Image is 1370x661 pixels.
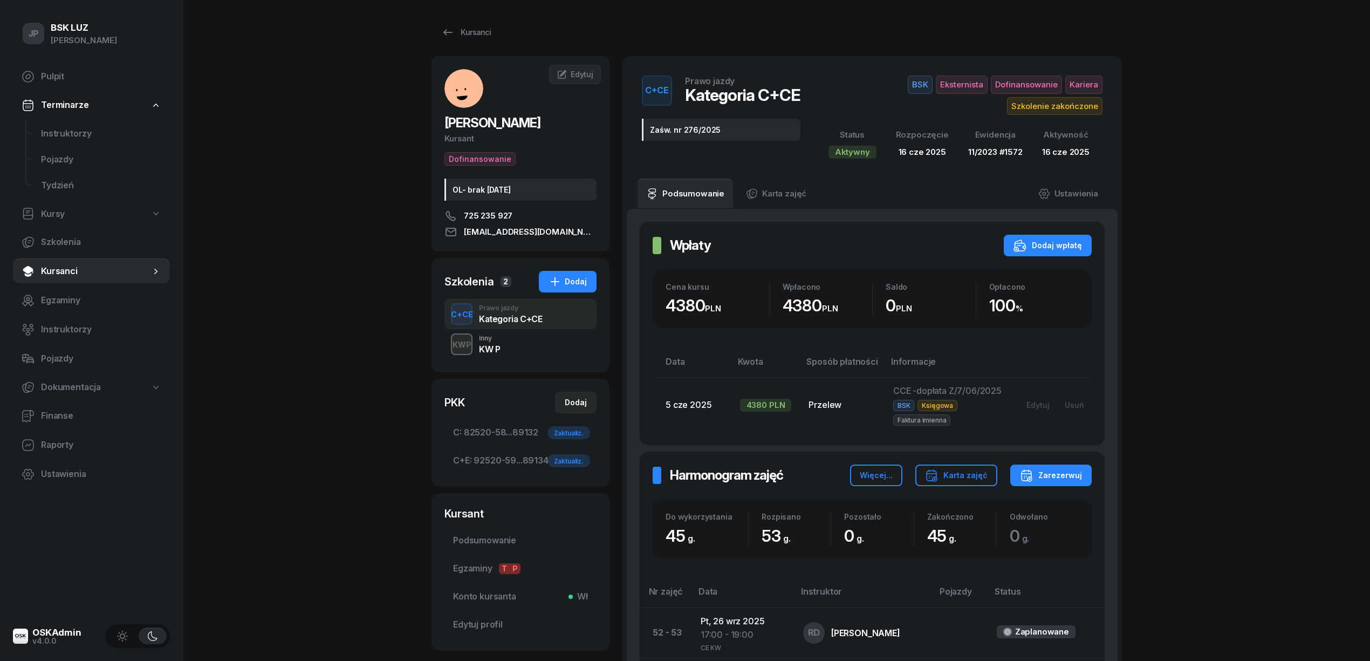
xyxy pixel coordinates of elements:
small: g. [949,533,956,544]
div: Aktywność [1042,128,1090,142]
span: Terminarze [41,98,88,112]
small: g. [688,533,695,544]
div: Kursant [444,506,597,521]
div: 100 [989,296,1079,316]
span: Dokumentacja [41,380,101,394]
span: 45 [666,526,700,546]
button: Dodaj wpłatę [1004,235,1092,256]
span: Konto kursanta [453,590,588,604]
span: Księgowa [917,400,957,411]
small: PLN [896,303,912,314]
div: 4380 PLN [740,399,792,412]
span: Edytuj [571,70,593,79]
div: Prawo jazdy [479,305,542,311]
a: Dokumentacja [13,375,170,400]
a: Tydzień [32,173,170,199]
td: Pt, 26 wrz 2025 [692,608,794,658]
a: Podsumowanie [638,179,733,209]
span: Instruktorzy [41,127,161,141]
div: Prawo jazdy [685,77,735,85]
a: Pojazdy [32,147,170,173]
div: 4380 [783,296,873,316]
span: Faktura imienna [893,414,951,426]
span: 45 [927,526,962,546]
a: Egzaminy [13,288,170,314]
span: 0 [1010,526,1035,546]
div: 0 [886,296,976,316]
span: Pulpit [41,70,161,84]
div: Do wykorzystania [666,512,748,521]
div: 4380 [666,296,769,316]
span: 5 cze 2025 [666,399,711,410]
div: [PERSON_NAME] [51,33,117,47]
a: Karta zajęć [737,179,815,209]
th: Pojazdy [933,584,988,608]
div: Kategoria C+CE [479,315,542,323]
th: Sposób płatności [800,355,884,378]
div: Pozostało [844,512,913,521]
a: Podsumowanie [444,528,597,554]
th: Kwota [731,355,800,378]
div: KWP [448,338,476,351]
button: Dodaj [539,271,597,292]
small: g. [783,533,791,544]
span: Kariera [1065,76,1102,94]
span: JP [28,29,39,38]
div: Usuń [1065,400,1084,410]
div: Dodaj [549,275,587,288]
div: Odwołano [1010,512,1079,521]
button: C+CE [451,303,472,325]
span: Eksternista [936,76,988,94]
a: Instruktorzy [32,121,170,147]
div: Saldo [886,282,976,291]
span: T [499,563,510,574]
div: OL- brak [DATE] [444,179,597,201]
a: Terminarze [13,93,170,118]
div: 0 [844,526,913,546]
a: Finanse [13,403,170,429]
a: Edytuj [549,65,601,84]
span: [PERSON_NAME] [444,115,540,131]
a: C+E:92520-59...89134Zaktualiz. [444,448,597,474]
div: Ewidencja [968,128,1023,142]
div: Więcej... [860,469,893,482]
h2: Harmonogram zajęć [670,467,783,484]
span: Instruktorzy [41,323,161,337]
a: EgzaminyTP [444,556,597,582]
div: CE KW [701,642,786,651]
small: PLN [705,303,721,314]
span: Wł [573,590,588,604]
span: BSK [893,400,915,411]
div: Opłacono [989,282,1079,291]
div: Zaplanowane [1015,625,1069,639]
a: 725 235 927 [444,209,597,222]
button: KWP [451,333,472,355]
span: C+E: [453,454,471,468]
span: Pojazdy [41,153,161,167]
div: Zakończono [927,512,996,521]
th: Status [988,584,1105,608]
span: 53 [762,526,796,546]
div: Aktywny [828,146,876,159]
a: Instruktorzy [13,317,170,343]
small: g. [1022,533,1030,544]
span: 92520-59...89134 [453,454,588,468]
div: KW P [479,345,500,353]
span: Edytuj profil [453,618,588,632]
button: Usuń [1057,396,1092,414]
div: PKK [444,395,465,410]
span: P [510,563,520,574]
span: 2 [501,276,511,287]
div: Przelew [809,398,875,412]
a: Pulpit [13,64,170,90]
a: Pojazdy [13,346,170,372]
a: Konto kursantaWł [444,584,597,610]
div: C+CE [447,308,477,321]
div: v4.0.0 [32,637,81,645]
small: % [1016,303,1023,314]
button: Dofinansowanie [444,152,516,166]
div: C+CE [641,81,673,100]
div: Kategoria C+CE [685,85,800,105]
a: C:82520-58...89132Zaktualiz. [444,420,597,446]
